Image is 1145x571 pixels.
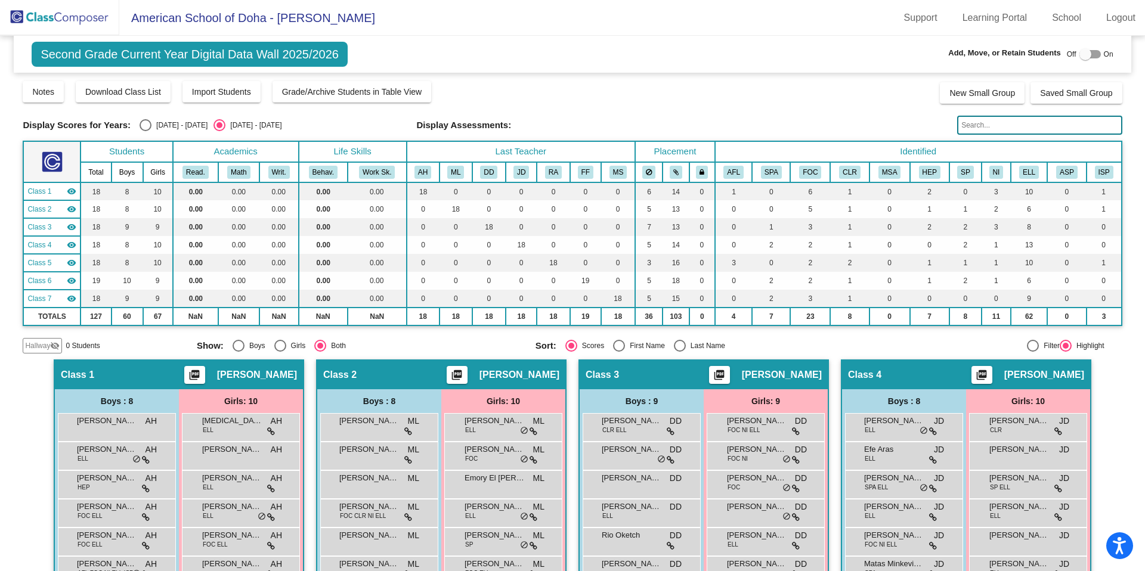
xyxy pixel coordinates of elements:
[23,254,81,272] td: Renee Alexander - No Class Name
[1030,82,1122,104] button: Saved Small Group
[282,87,422,97] span: Grade/Archive Students in Table View
[689,182,715,200] td: 0
[537,272,570,290] td: 0
[830,236,869,254] td: 1
[723,166,744,179] button: AFL
[635,290,663,308] td: 5
[601,182,635,200] td: 0
[414,166,431,179] button: AH
[348,272,407,290] td: 0.00
[259,200,299,218] td: 0.00
[173,141,299,162] th: Academics
[259,182,299,200] td: 0.00
[869,182,910,200] td: 0
[27,186,51,197] span: Class 1
[663,182,689,200] td: 14
[1067,49,1076,60] span: Off
[919,166,940,179] button: HEP
[635,254,663,272] td: 3
[173,254,218,272] td: 0.00
[982,200,1011,218] td: 2
[67,258,76,268] mat-icon: visibility
[689,272,715,290] td: 0
[81,141,172,162] th: Students
[259,272,299,290] td: 0.00
[635,200,663,218] td: 5
[27,204,51,215] span: Class 2
[23,200,81,218] td: Michelle LeBlanc - No Class Name
[601,254,635,272] td: 0
[570,290,601,308] td: 0
[218,218,259,236] td: 0.00
[407,290,440,308] td: 0
[570,162,601,182] th: Felicia Fothergill
[689,290,715,308] td: 0
[359,166,395,179] button: Work Sk.
[537,200,570,218] td: 0
[27,275,51,286] span: Class 6
[1040,88,1112,98] span: Saved Small Group
[81,272,111,290] td: 19
[1095,166,1113,179] button: ISP
[910,272,949,290] td: 1
[23,272,81,290] td: Felicia Fothergill - No Class Name
[715,162,752,182] th: Arabic Foreign Language
[450,369,464,386] mat-icon: picture_as_pdf
[143,200,173,218] td: 10
[982,182,1011,200] td: 3
[440,254,472,272] td: 0
[472,200,506,218] td: 0
[752,162,790,182] th: Spanish
[635,141,715,162] th: Placement
[23,290,81,308] td: Meral Sheta - No Class Name
[81,182,111,200] td: 18
[957,116,1122,135] input: Search...
[348,290,407,308] td: 0.00
[1087,236,1122,254] td: 0
[218,272,259,290] td: 0.00
[715,141,1122,162] th: Identified
[447,366,468,384] button: Print Students Details
[143,236,173,254] td: 10
[910,200,949,218] td: 1
[982,218,1011,236] td: 3
[1011,236,1048,254] td: 13
[506,162,537,182] th: James Dacosta
[537,162,570,182] th: Renee Alexander
[895,8,947,27] a: Support
[112,290,143,308] td: 9
[635,162,663,182] th: Keep away students
[570,254,601,272] td: 0
[119,8,375,27] span: American School of Doha - [PERSON_NAME]
[1011,162,1048,182] th: English Language Learner
[537,236,570,254] td: 0
[1011,218,1048,236] td: 8
[407,162,440,182] th: Alexa Hart Kumbier
[752,254,790,272] td: 0
[173,236,218,254] td: 0.00
[440,218,472,236] td: 0
[1097,8,1145,27] a: Logout
[143,182,173,200] td: 10
[601,272,635,290] td: 0
[112,162,143,182] th: Boys
[1104,49,1113,60] span: On
[715,272,752,290] td: 0
[1087,218,1122,236] td: 0
[830,254,869,272] td: 2
[537,254,570,272] td: 18
[32,42,348,67] span: Second Grade Current Year Digital Data Wall 2025/2026
[143,162,173,182] th: Girls
[81,200,111,218] td: 18
[23,236,81,254] td: James Dacosta - No Class Name
[689,218,715,236] td: 0
[506,272,537,290] td: 0
[67,204,76,214] mat-icon: visibility
[1042,8,1091,27] a: School
[151,120,208,131] div: [DATE] - [DATE]
[112,182,143,200] td: 8
[982,236,1011,254] td: 1
[839,166,861,179] button: CLR
[309,166,338,179] button: Behav.
[948,47,1061,59] span: Add, Move, or Retain Students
